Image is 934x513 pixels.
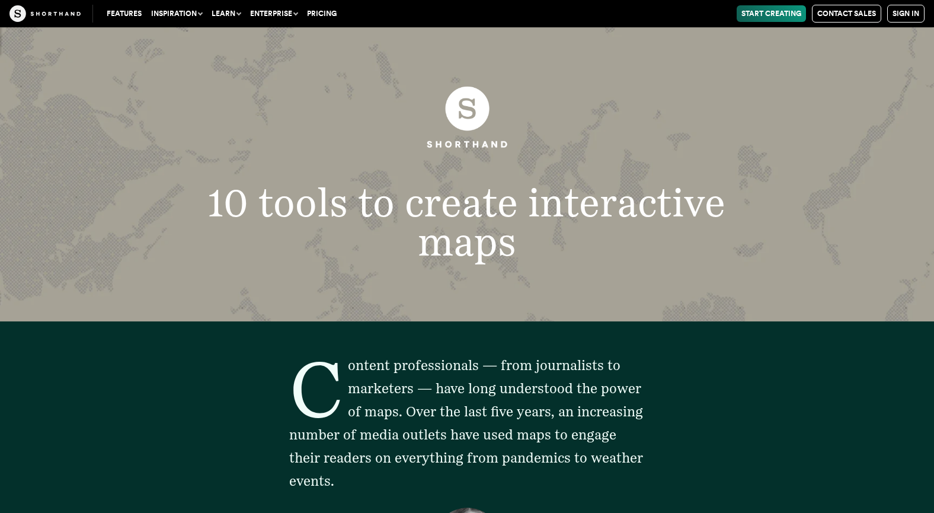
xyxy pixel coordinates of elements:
[9,5,81,22] img: The Craft
[245,5,302,22] button: Enterprise
[131,183,802,262] h1: 10 tools to create interactive maps
[737,5,806,22] a: Start Creating
[812,5,881,23] a: Contact Sales
[289,357,643,489] span: Content professionals — from journalists to marketers — have long understood the power of maps. O...
[887,5,925,23] a: Sign in
[207,5,245,22] button: Learn
[302,5,341,22] a: Pricing
[102,5,146,22] a: Features
[146,5,207,22] button: Inspiration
